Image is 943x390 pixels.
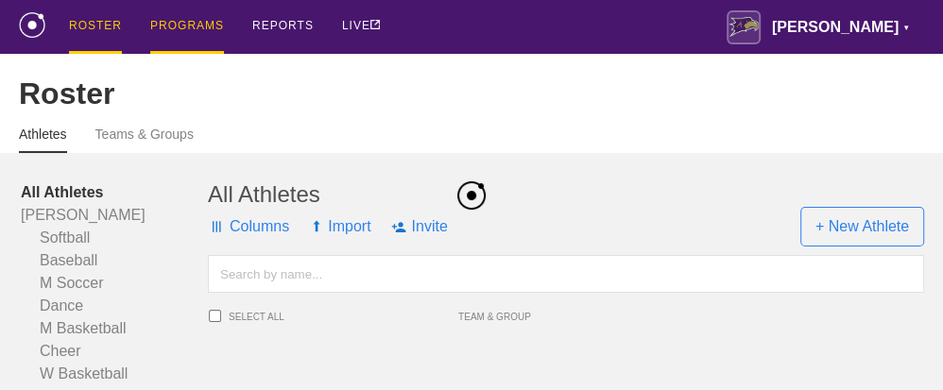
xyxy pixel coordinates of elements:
[19,127,67,153] a: Athletes
[229,312,458,322] span: SELECT ALL
[208,255,924,293] input: Search by name...
[21,181,208,204] a: All Athletes
[95,127,194,151] a: Teams & Groups
[21,363,208,385] a: W Basketball
[902,21,910,36] div: ▼
[456,180,487,211] img: black_logo.png
[208,198,289,255] span: Columns
[800,207,924,246] span: + New Athlete
[21,249,208,272] a: Baseball
[21,295,208,317] a: Dance
[391,198,447,255] span: Invite
[19,12,45,38] img: logo
[310,198,370,255] span: Import
[208,181,924,208] div: All Athletes
[458,312,743,322] span: TEAM & GROUP
[849,299,943,390] iframe: Chat Widget
[19,76,924,111] div: Roster
[21,204,208,227] a: [PERSON_NAME]
[21,340,208,363] a: Cheer
[21,317,208,340] a: M Basketball
[727,10,761,44] img: Avila
[21,272,208,295] a: M Soccer
[21,227,208,249] a: Softball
